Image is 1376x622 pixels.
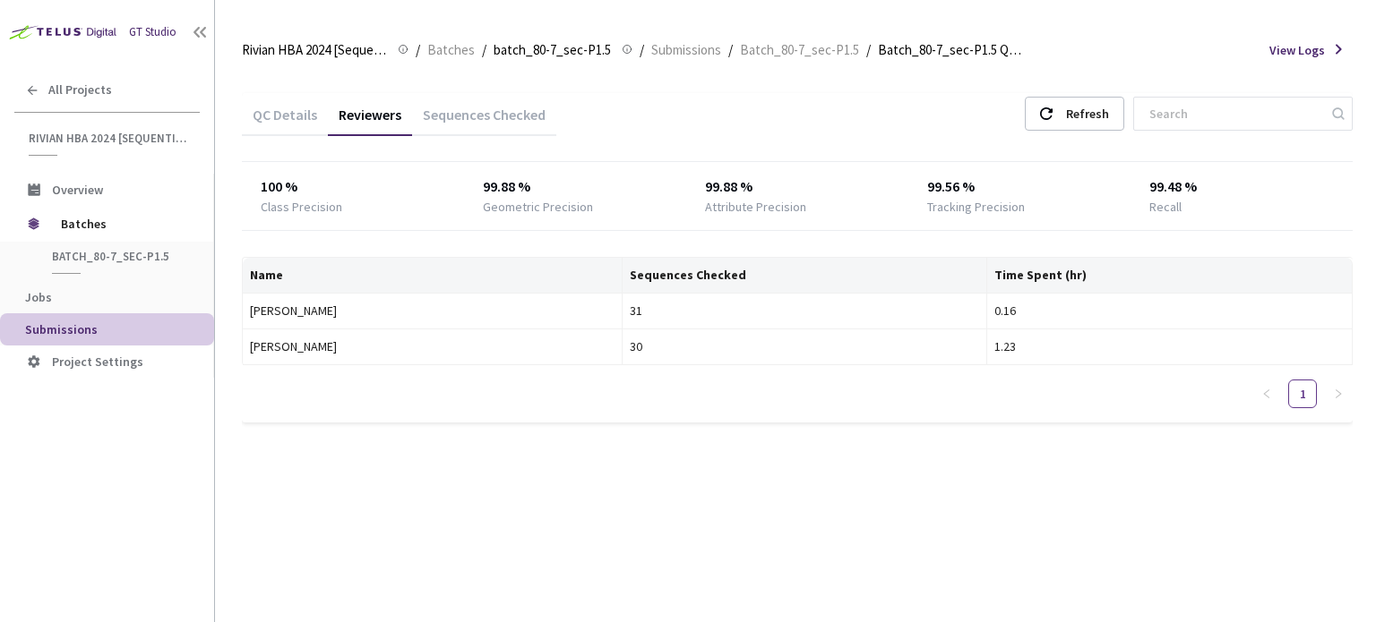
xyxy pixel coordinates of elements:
li: / [728,39,733,61]
span: batch_80-7_sec-P1.5 [494,39,611,61]
div: Refresh [1066,98,1109,130]
span: Batch_80-7_sec-P1.5 [740,39,859,61]
span: Submissions [25,321,98,337]
span: Batches [427,39,475,61]
button: left [1252,379,1281,408]
th: Time Spent (hr) [987,258,1353,294]
div: Recall [1149,198,1182,216]
div: Geometric Precision [483,198,593,216]
span: All Projects [48,82,112,98]
li: / [866,39,871,61]
div: 99.88 % [705,176,890,198]
span: Batches [61,206,184,242]
div: 1.23 [994,337,1345,356]
div: 99.48 % [1149,176,1335,198]
li: / [482,39,486,61]
a: Submissions [648,39,725,59]
div: 30 [630,337,980,356]
span: batch_80-7_sec-P1.5 [52,249,185,264]
div: Attribute Precision [705,198,806,216]
div: Sequences Checked [412,106,556,136]
div: 0.16 [994,301,1345,320]
div: 99.88 % [483,176,668,198]
div: 31 [630,301,980,320]
span: Rivian HBA 2024 [Sequential] [29,131,189,146]
span: View Logs [1269,41,1325,59]
div: Tracking Precision [927,198,1025,216]
span: Submissions [651,39,721,61]
div: Reviewers [328,106,412,136]
div: Class Precision [261,198,342,216]
span: Batch_80-7_sec-P1.5 QC - [DATE] [878,39,1023,61]
a: 1 [1289,380,1316,407]
button: right [1324,379,1353,408]
li: / [640,39,644,61]
li: / [416,39,420,61]
li: Previous Page [1252,379,1281,408]
span: right [1333,388,1344,399]
span: Project Settings [52,354,143,370]
th: Sequences Checked [623,258,988,294]
span: Rivian HBA 2024 [Sequential] [242,39,387,61]
div: 99.56 % [927,176,1113,198]
th: Name [243,258,623,294]
span: Jobs [25,289,52,305]
input: Search [1139,98,1329,130]
span: Overview [52,182,103,198]
li: 1 [1288,379,1317,408]
li: Next Page [1324,379,1353,408]
div: 100 % [261,176,446,198]
a: Batch_80-7_sec-P1.5 [736,39,863,59]
div: QC Details [242,106,328,136]
a: Batches [424,39,478,59]
div: [PERSON_NAME] [250,337,615,356]
span: left [1261,388,1272,399]
div: [PERSON_NAME] [250,301,615,320]
div: GT Studio [129,24,176,41]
